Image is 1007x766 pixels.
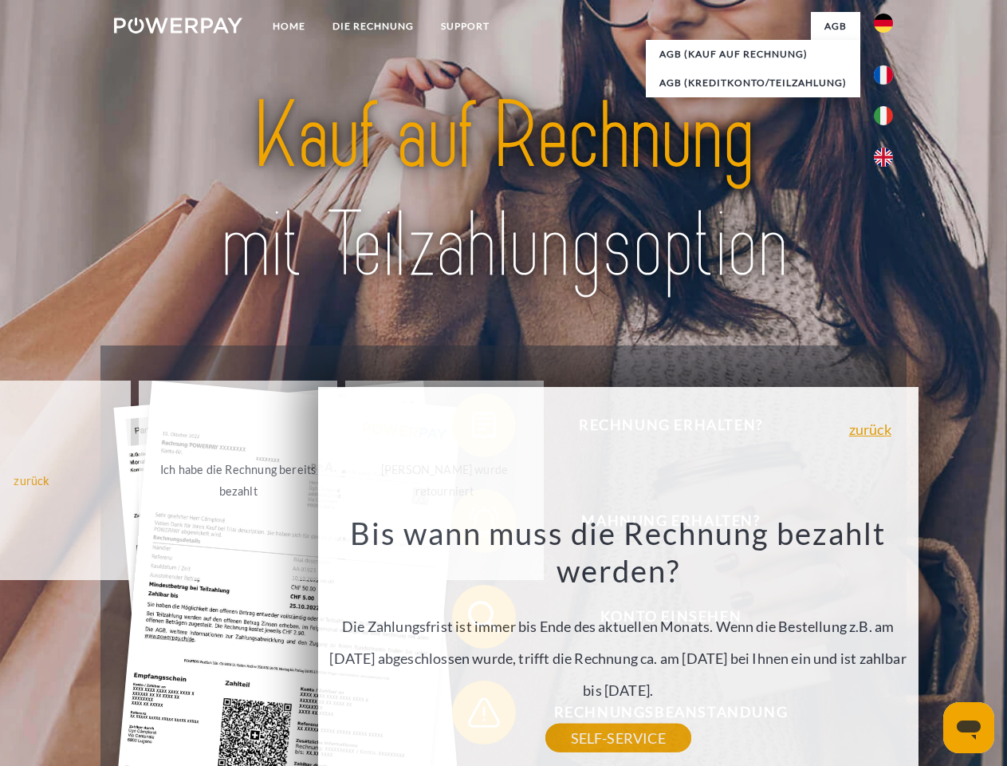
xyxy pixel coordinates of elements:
a: AGB (Kauf auf Rechnung) [646,40,860,69]
a: AGB (Kreditkonto/Teilzahlung) [646,69,860,97]
img: de [874,14,893,33]
img: it [874,106,893,125]
a: zurück [849,422,891,436]
img: en [874,148,893,167]
a: DIE RECHNUNG [319,12,427,41]
img: title-powerpay_de.svg [152,77,855,306]
img: logo-powerpay-white.svg [114,18,242,34]
a: SUPPORT [427,12,503,41]
div: Die Zahlungsfrist ist immer bis Ende des aktuellen Monats. Wenn die Bestellung z.B. am [DATE] abg... [327,514,909,738]
a: Home [259,12,319,41]
iframe: Schaltfläche zum Öffnen des Messaging-Fensters [943,702,994,753]
a: SELF-SERVICE [545,724,691,752]
h3: Bis wann muss die Rechnung bezahlt werden? [327,514,909,590]
img: fr [874,65,893,85]
a: agb [811,12,860,41]
div: Ich habe die Rechnung bereits bezahlt [148,459,328,502]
